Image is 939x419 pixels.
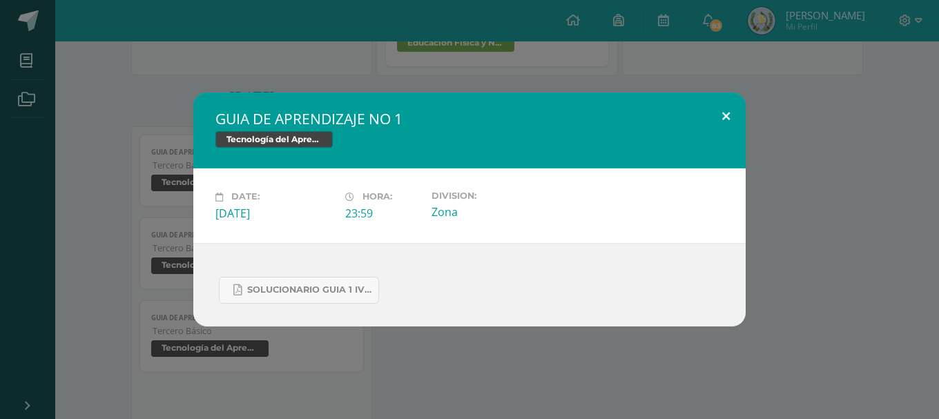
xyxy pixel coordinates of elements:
h2: GUIA DE APRENDIZAJE NO 1 [215,109,724,128]
label: Division: [432,191,550,201]
div: Zona [432,204,550,220]
button: Close (Esc) [706,92,746,139]
span: Tecnología del Aprendizaje y la Comunicación (TIC) [215,131,333,148]
a: SOLUCIONARIO GUIA 1 IV UNIDAD III BASICO TKINTER .pdf [219,277,379,304]
span: Hora: [362,192,392,202]
div: 23:59 [345,206,420,221]
div: [DATE] [215,206,334,221]
span: SOLUCIONARIO GUIA 1 IV UNIDAD III BASICO TKINTER .pdf [247,284,371,295]
span: Date: [231,192,260,202]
